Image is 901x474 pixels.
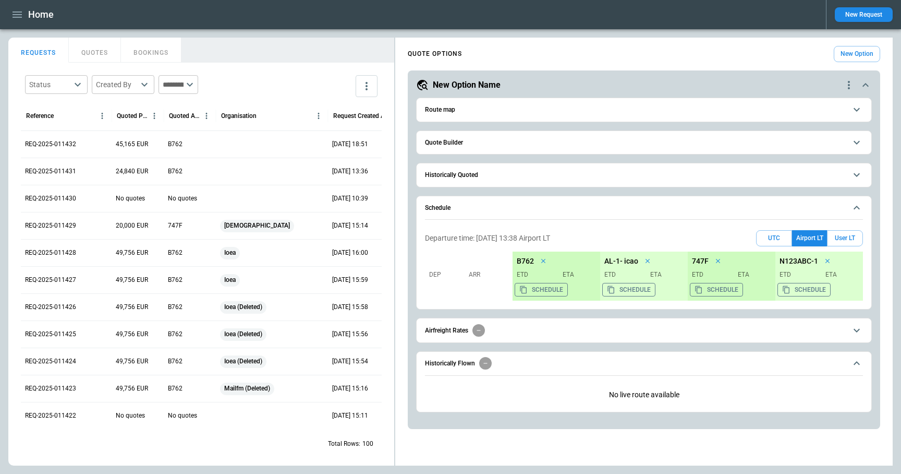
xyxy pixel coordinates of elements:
div: Organisation [221,112,257,120]
p: REQ-2025-011429 [25,221,76,230]
p: B762 [168,384,182,393]
button: New Option [834,46,880,62]
h6: Historically Flown [425,360,475,367]
p: B762 [168,357,182,366]
p: Total Rows: [328,440,360,448]
p: No quotes [116,411,145,420]
p: ETA [821,270,859,279]
p: No quotes [116,194,145,203]
button: BOOKINGS [121,38,181,63]
h6: Airfreight Rates [425,327,468,334]
p: 19 Sep 2025 15:11 [332,411,368,420]
button: User LT [827,230,863,246]
div: Quoted Price [117,112,148,120]
p: N123ABC-1 [780,257,818,266]
div: Historically Flown [425,382,863,408]
p: ETD [517,270,554,279]
p: 100 [362,440,373,448]
h5: New Option Name [433,79,501,91]
button: Copy the aircraft schedule to your clipboard [777,283,831,297]
p: ETA [734,270,771,279]
p: B762 [168,303,182,312]
p: REQ-2025-011422 [25,411,76,420]
p: ETA [646,270,684,279]
p: REQ-2025-011430 [25,194,76,203]
div: Request Created At (UTC) [333,112,405,120]
button: Copy the aircraft schedule to your clipboard [515,283,568,297]
button: Airport LT [792,230,827,246]
p: 19 Sep 2025 15:56 [332,330,368,339]
div: Reference [26,112,54,120]
p: 19 Sep 2025 16:00 [332,248,368,257]
button: Organisation column menu [312,109,325,123]
p: REQ-2025-011425 [25,330,76,339]
p: 49,756 EUR [116,357,148,366]
p: 22 Sep 2025 15:14 [332,221,368,230]
p: Departure time: [DATE] 13:38 Airport LT [425,234,550,243]
p: B762 [168,330,182,339]
p: Dep [429,270,466,279]
p: REQ-2025-011431 [25,167,76,176]
span: Mailfm (Deleted) [220,375,274,402]
button: Schedule [425,196,863,220]
h1: Home [28,8,54,21]
div: Quoted Aircraft [169,112,200,120]
p: No live route available [425,382,863,408]
p: 747F [692,257,709,266]
button: Airfreight Rates [425,318,863,342]
p: 19 Sep 2025 15:16 [332,384,368,393]
p: 23 Sep 2025 10:39 [332,194,368,203]
p: 20,000 EUR [116,221,148,230]
button: UTC [756,230,792,246]
button: New Option Namequote-option-actions [416,79,872,91]
span: [DEMOGRAPHIC_DATA] [220,212,294,239]
p: Arr [469,270,505,279]
p: ETD [692,270,729,279]
div: scrollable content [395,42,893,433]
span: Ioea (Deleted) [220,321,266,348]
p: 24,840 EUR [116,167,148,176]
p: B762 [168,140,182,149]
p: B762 [168,276,182,285]
p: B762 [168,248,182,257]
div: quote-option-actions [843,79,855,91]
p: REQ-2025-011427 [25,276,76,285]
p: 19 Sep 2025 15:54 [332,357,368,366]
p: 45,165 EUR [116,140,148,149]
button: Reference column menu [95,109,109,123]
button: New Request [835,7,893,22]
button: Copy the aircraft schedule to your clipboard [690,283,743,297]
h6: Historically Quoted [425,172,478,179]
p: 23 Sep 2025 13:36 [332,167,368,176]
p: REQ-2025-011424 [25,357,76,366]
button: REQUESTS [8,38,69,63]
button: Copy the aircraft schedule to your clipboard [602,283,655,297]
p: B762 [517,257,534,266]
span: Ioea [220,240,240,266]
p: 19 Sep 2025 15:59 [332,276,368,285]
h6: Quote Builder [425,139,463,146]
button: more [356,75,378,97]
h4: QUOTE OPTIONS [408,52,462,56]
p: 747F [168,221,182,230]
p: No quotes [168,411,197,420]
p: 24 Sep 2025 18:51 [332,140,368,149]
p: 49,756 EUR [116,384,148,393]
div: Status [29,79,71,90]
div: Created By [96,79,138,90]
button: QUOTES [69,38,121,63]
p: No quotes [168,194,197,203]
p: ETD [604,270,642,279]
button: Quote Builder [425,131,863,155]
p: REQ-2025-011428 [25,248,76,257]
h6: Route map [425,106,455,113]
p: 49,756 EUR [116,276,148,285]
p: 49,756 EUR [116,330,148,339]
p: ETD [780,270,817,279]
button: Historically Flown [425,352,863,376]
span: Ioea [220,267,240,293]
p: B762 [168,167,182,176]
div: Schedule [425,226,863,305]
p: REQ-2025-011426 [25,303,76,312]
h6: Schedule [425,205,451,211]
